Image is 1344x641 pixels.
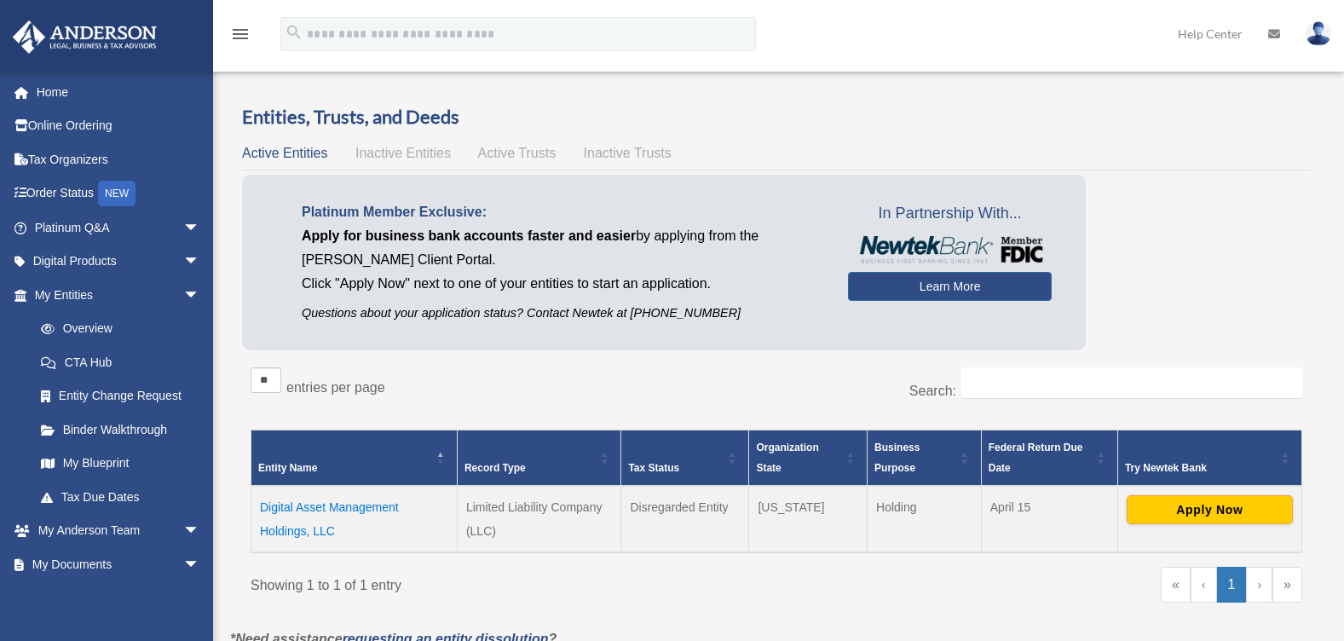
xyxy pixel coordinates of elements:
th: Federal Return Due Date: Activate to sort [981,430,1117,487]
a: Digital Productsarrow_drop_down [12,245,226,279]
span: Active Trusts [478,146,557,160]
span: Business Purpose [874,442,920,474]
span: Active Entities [242,146,327,160]
a: Platinum Q&Aarrow_drop_down [12,211,226,245]
span: arrow_drop_down [183,278,217,313]
td: Holding [868,486,982,552]
i: search [285,23,303,42]
a: My Anderson Teamarrow_drop_down [12,514,226,548]
a: Binder Walkthrough [24,413,217,447]
span: Inactive Entities [355,146,451,160]
span: arrow_drop_down [183,514,217,549]
img: Anderson Advisors Platinum Portal [8,20,162,54]
div: Try Newtek Bank [1125,458,1276,478]
td: April 15 [981,486,1117,552]
span: Organization State [756,442,818,474]
td: [US_STATE] [749,486,868,552]
img: User Pic [1306,21,1331,46]
span: Record Type [464,462,526,474]
div: NEW [98,181,136,206]
a: My Entitiesarrow_drop_down [12,278,217,312]
th: Record Type: Activate to sort [457,430,621,487]
p: Click "Apply Now" next to one of your entities to start an application. [302,272,822,296]
a: Tax Organizers [12,142,226,176]
span: arrow_drop_down [183,211,217,245]
a: Next [1246,567,1272,603]
span: Inactive Trusts [584,146,672,160]
a: My Documentsarrow_drop_down [12,547,226,581]
a: CTA Hub [24,345,217,379]
span: In Partnership With... [848,200,1052,228]
a: Previous [1191,567,1217,603]
span: arrow_drop_down [183,581,217,616]
a: My Blueprint [24,447,217,481]
td: Digital Asset Management Holdings, LLC [251,486,458,552]
a: Tax Due Dates [24,480,217,514]
span: arrow_drop_down [183,245,217,280]
button: Apply Now [1127,495,1293,524]
a: Order StatusNEW [12,176,226,211]
p: Questions about your application status? Contact Newtek at [PHONE_NUMBER] [302,303,822,324]
span: arrow_drop_down [183,547,217,582]
span: Federal Return Due Date [989,442,1083,474]
a: Entity Change Request [24,379,217,413]
a: First [1161,567,1191,603]
a: Online Learningarrow_drop_down [12,581,226,615]
span: Entity Name [258,462,317,474]
th: Business Purpose: Activate to sort [868,430,982,487]
th: Organization State: Activate to sort [749,430,868,487]
a: Last [1272,567,1302,603]
p: Platinum Member Exclusive: [302,200,822,224]
a: Online Ordering [12,109,226,143]
td: Limited Liability Company (LLC) [457,486,621,552]
span: Apply for business bank accounts faster and easier [302,228,636,243]
a: 1 [1217,567,1247,603]
a: Learn More [848,272,1052,301]
p: by applying from the [PERSON_NAME] Client Portal. [302,224,822,272]
td: Disregarded Entity [621,486,749,552]
a: menu [230,30,251,44]
label: Search: [909,384,956,398]
h3: Entities, Trusts, and Deeds [242,104,1311,130]
img: NewtekBankLogoSM.png [857,236,1043,263]
th: Try Newtek Bank : Activate to sort [1117,430,1301,487]
th: Tax Status: Activate to sort [621,430,749,487]
a: Overview [24,312,209,346]
div: Showing 1 to 1 of 1 entry [251,567,764,598]
i: menu [230,24,251,44]
label: entries per page [286,380,385,395]
a: Home [12,75,226,109]
th: Entity Name: Activate to invert sorting [251,430,458,487]
span: Tax Status [628,462,679,474]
